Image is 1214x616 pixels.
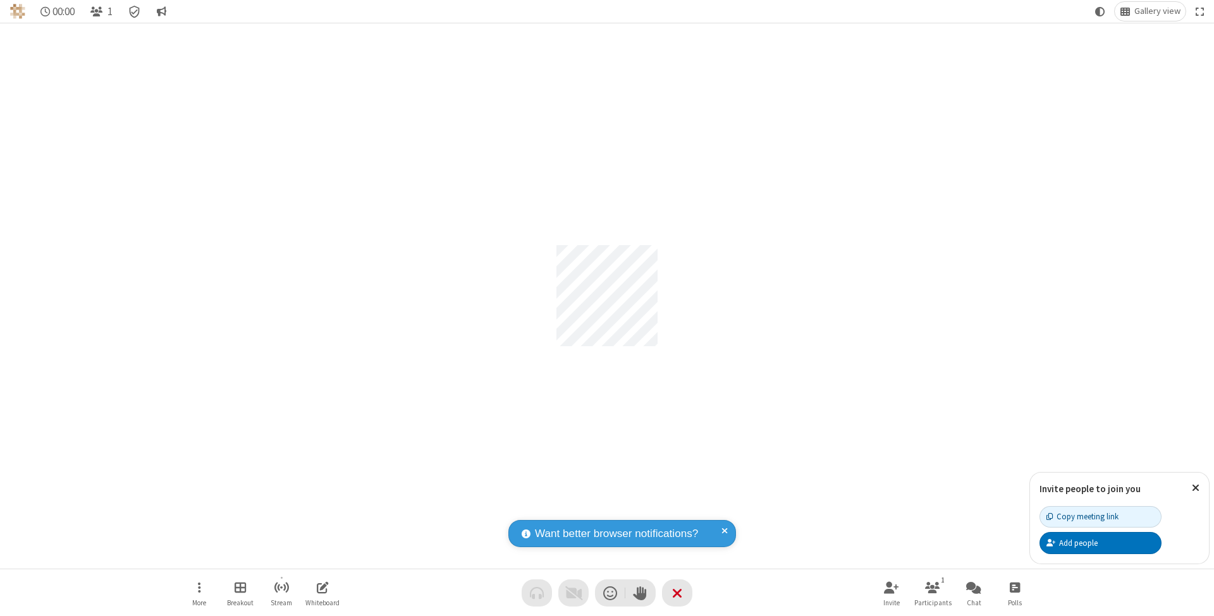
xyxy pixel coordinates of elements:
div: Copy meeting link [1046,510,1119,522]
button: Conversation [151,2,171,21]
div: Meeting details Encryption enabled [123,2,147,21]
button: Open shared whiteboard [303,575,341,611]
button: Open chat [955,575,993,611]
button: Open menu [180,575,218,611]
div: 1 [938,574,948,586]
button: Invite participants (⌘+Shift+I) [873,575,910,611]
button: Close popover [1182,473,1209,504]
button: Add people [1039,532,1162,553]
span: Polls [1008,599,1022,607]
label: Invite people to join you [1039,483,1141,495]
span: More [192,599,206,607]
span: Gallery view [1134,6,1180,16]
button: Open poll [996,575,1034,611]
span: Stream [271,599,292,607]
span: Chat [967,599,981,607]
button: Fullscreen [1191,2,1210,21]
span: Participants [914,599,952,607]
button: Open participant list [914,575,952,611]
button: Open participant list [85,2,118,21]
span: Invite [883,599,900,607]
span: Whiteboard [305,599,340,607]
img: QA Selenium DO NOT DELETE OR CHANGE [10,4,25,19]
button: Start streaming [262,575,300,611]
button: Send a reaction [595,579,625,607]
button: Manage Breakout Rooms [221,575,259,611]
button: Video [558,579,589,607]
span: Want better browser notifications? [535,526,698,542]
button: Audio problem - check your Internet connection or call by phone [522,579,552,607]
button: Raise hand [625,579,656,607]
span: Breakout [227,599,254,607]
button: Using system theme [1090,2,1110,21]
div: Timer [35,2,80,21]
button: Change layout [1115,2,1186,21]
button: End or leave meeting [662,579,692,607]
button: Copy meeting link [1039,506,1162,528]
span: 1 [107,6,113,18]
span: 00:00 [52,6,75,18]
